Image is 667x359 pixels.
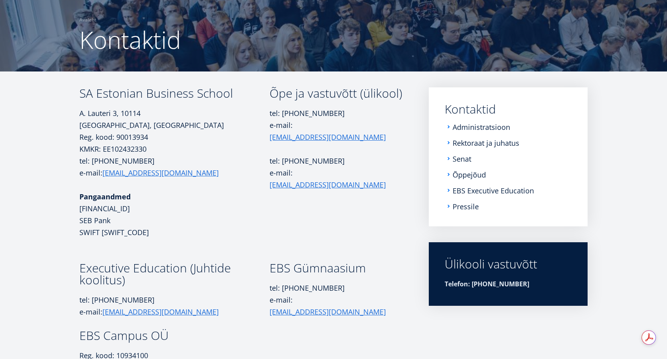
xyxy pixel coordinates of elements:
[79,23,181,56] span: Kontaktid
[102,306,219,318] a: [EMAIL_ADDRESS][DOMAIN_NAME]
[445,280,529,288] strong: Telefon: [PHONE_NUMBER]
[453,187,534,195] a: EBS Executive Education
[453,155,471,163] a: Senat
[270,155,406,167] p: tel: [PHONE_NUMBER]
[445,258,572,270] div: Ülikooli vastuvõtt
[445,103,572,115] a: Kontaktid
[79,294,270,318] p: tel: [PHONE_NUMBER] e-mail:
[270,262,406,274] h3: EBS Gümnaasium
[270,167,406,191] p: e-mail:
[453,123,510,131] a: Administratsioon
[270,179,386,191] a: [EMAIL_ADDRESS][DOMAIN_NAME]
[270,282,406,318] p: tel: [PHONE_NUMBER] e-mail:
[79,155,270,179] p: tel: [PHONE_NUMBER] e-mail:
[270,107,406,143] p: tel: [PHONE_NUMBER] e-mail:
[79,192,131,201] strong: Pangaandmed
[79,262,270,286] h3: Executive Education (Juhtide koolitus)
[79,143,270,155] p: KMKR: EE102432330
[79,87,270,99] h3: SA Estonian Business School
[453,171,486,179] a: Õppejõud
[79,330,270,342] h3: EBS Campus OÜ
[270,87,406,99] h3: Õpe ja vastuvõtt (ülikool)
[270,131,386,143] a: [EMAIL_ADDRESS][DOMAIN_NAME]
[79,191,270,238] p: [FINANCIAL_ID] SEB Pank SWIFT [SWIFT_CODE]
[102,167,219,179] a: [EMAIL_ADDRESS][DOMAIN_NAME]
[79,16,96,24] a: Avaleht
[79,107,270,143] p: A. Lauteri 3, 10114 [GEOGRAPHIC_DATA], [GEOGRAPHIC_DATA] Reg. kood: 90013934
[453,139,519,147] a: Rektoraat ja juhatus
[453,203,479,210] a: Pressile
[270,306,386,318] a: [EMAIL_ADDRESS][DOMAIN_NAME]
